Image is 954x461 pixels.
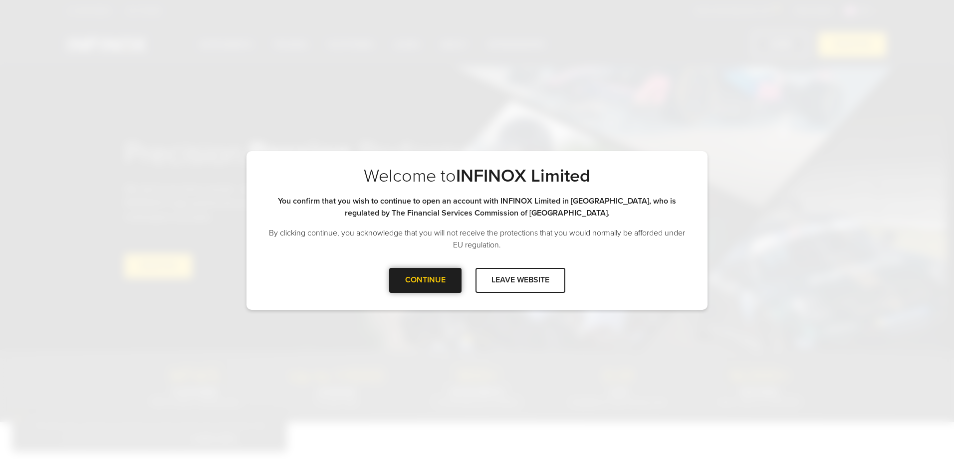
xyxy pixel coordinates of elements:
p: Welcome to [266,165,688,187]
div: LEAVE WEBSITE [476,268,565,292]
strong: You confirm that you wish to continue to open an account with INFINOX Limited in [GEOGRAPHIC_DATA... [278,196,676,218]
p: By clicking continue, you acknowledge that you will not receive the protections that you would no... [266,227,688,251]
div: CONTINUE [389,268,462,292]
strong: INFINOX Limited [456,165,590,187]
